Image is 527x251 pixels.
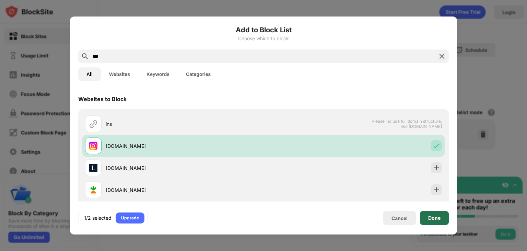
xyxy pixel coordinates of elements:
div: ins [106,120,263,128]
img: favicons [89,186,97,194]
div: [DOMAIN_NAME] [106,164,263,172]
div: Choose which to block [78,36,449,41]
img: favicons [89,164,97,172]
button: Keywords [138,67,178,81]
div: [DOMAIN_NAME] [106,186,263,194]
div: 1/2 selected [84,215,112,221]
div: Upgrade [121,215,139,221]
div: Cancel [391,215,408,221]
h6: Add to Block List [78,25,449,35]
img: search.svg [81,52,89,61]
div: Done [428,215,441,221]
img: search-close [438,52,446,61]
button: All [78,67,101,81]
button: Websites [101,67,138,81]
span: Please include full domain structure, like [DOMAIN_NAME] [371,119,442,129]
div: [DOMAIN_NAME] [106,142,263,150]
img: favicons [89,142,97,150]
img: url.svg [89,120,97,128]
div: Websites to Block [78,96,127,102]
button: Categories [178,67,219,81]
